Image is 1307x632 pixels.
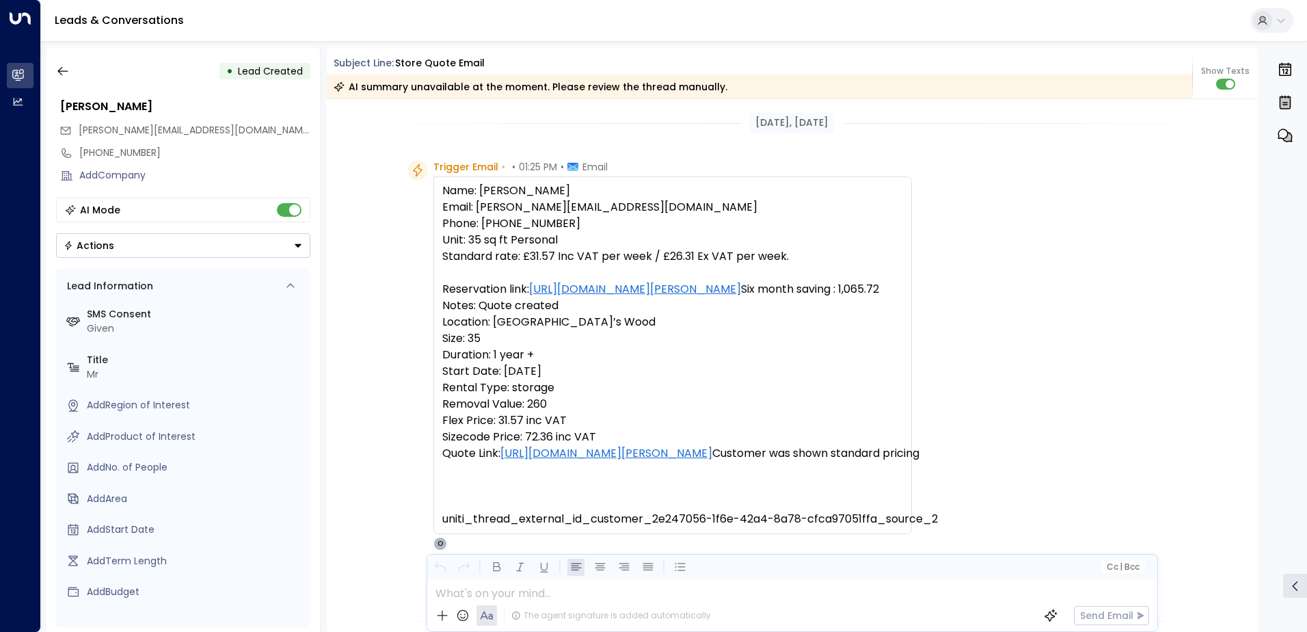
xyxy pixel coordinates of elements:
label: SMS Consent [87,307,305,321]
a: [URL][DOMAIN_NAME][PERSON_NAME] [529,281,741,298]
button: Cc|Bcc [1101,561,1144,574]
div: Given [87,321,305,336]
a: [URL][DOMAIN_NAME][PERSON_NAME] [500,445,712,462]
div: Mr [87,367,305,382]
div: [PHONE_NUMBER] [79,146,310,160]
span: Cc Bcc [1106,562,1139,572]
div: AddCompany [79,168,310,183]
div: AddArea [87,492,305,506]
button: Undo [431,559,448,576]
div: AddStart Date [87,523,305,537]
span: • [502,160,505,174]
span: Show Texts [1201,65,1250,77]
div: • [226,59,233,83]
label: Source [87,616,305,631]
div: [PERSON_NAME] [60,98,310,115]
div: Store Quote Email [395,56,485,70]
div: AI summary unavailable at the moment. Please review the thread manually. [334,80,727,94]
div: AI Mode [80,203,120,217]
span: [PERSON_NAME][EMAIL_ADDRESS][DOMAIN_NAME] [79,123,312,137]
pre: Name: [PERSON_NAME] Email: [PERSON_NAME][EMAIL_ADDRESS][DOMAIN_NAME] Phone: [PHONE_NUMBER] Unit: ... [442,183,903,527]
div: Lead Information [62,279,153,293]
button: Redo [455,559,472,576]
label: Title [87,353,305,367]
span: • [561,160,564,174]
span: | [1120,562,1122,572]
div: AddRegion of Interest [87,398,305,412]
div: AddTerm Length [87,554,305,568]
span: • [512,160,515,174]
div: [DATE], [DATE] [750,113,834,133]
div: Actions [64,239,114,252]
span: Subject Line: [334,56,394,70]
div: AddProduct of Interest [87,430,305,444]
span: Trigger Email [433,160,498,174]
a: Leads & Conversations [55,12,184,28]
span: simon@tlagroup.com [79,123,310,137]
div: Button group with a nested menu [56,233,310,258]
button: Actions [56,233,310,258]
span: 01:25 PM [519,160,557,174]
div: O [433,537,447,551]
span: Lead Created [238,64,303,78]
span: Email [582,160,608,174]
div: AddBudget [87,585,305,599]
div: AddNo. of People [87,460,305,475]
div: The agent signature is added automatically [511,609,711,622]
